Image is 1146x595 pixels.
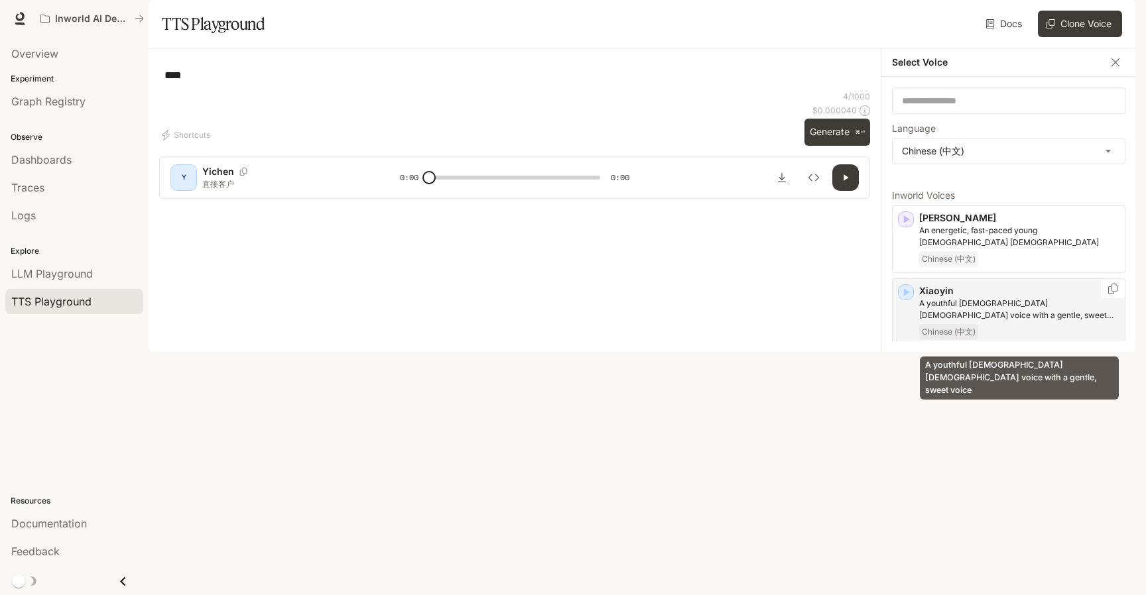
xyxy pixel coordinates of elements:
[159,125,216,146] button: Shortcuts
[173,167,194,188] div: Y
[855,129,865,136] p: ⌘⏎
[892,191,1125,200] p: Inworld Voices
[919,225,1119,248] p: An energetic, fast-paced young Chinese female
[983,11,1027,37] a: Docs
[202,178,368,189] p: 直接客户
[893,138,1125,164] div: Chinese (中文)
[769,164,795,191] button: Download audio
[804,119,870,146] button: Generate⌘⏎
[55,13,129,25] p: Inworld AI Demos
[202,165,234,178] p: Yichen
[34,5,150,32] button: All workspaces
[800,164,827,191] button: Inspect
[919,284,1119,297] p: Xiaoyin
[843,91,870,102] p: 4 / 1000
[919,324,978,340] span: Chinese (中文)
[1106,284,1119,294] button: Copy Voice ID
[400,171,418,184] span: 0:00
[919,297,1119,321] p: A youthful Chinese female voice with a gentle, sweet voice
[920,356,1119,400] div: A youthful [DEMOGRAPHIC_DATA] [DEMOGRAPHIC_DATA] voice with a gentle, sweet voice
[234,168,253,176] button: Copy Voice ID
[1038,11,1122,37] button: Clone Voice
[162,11,265,37] h1: TTS Playground
[611,171,629,184] span: 0:00
[919,251,978,267] span: Chinese (中文)
[812,105,857,116] p: $ 0.000040
[919,211,1119,225] p: [PERSON_NAME]
[892,124,936,133] p: Language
